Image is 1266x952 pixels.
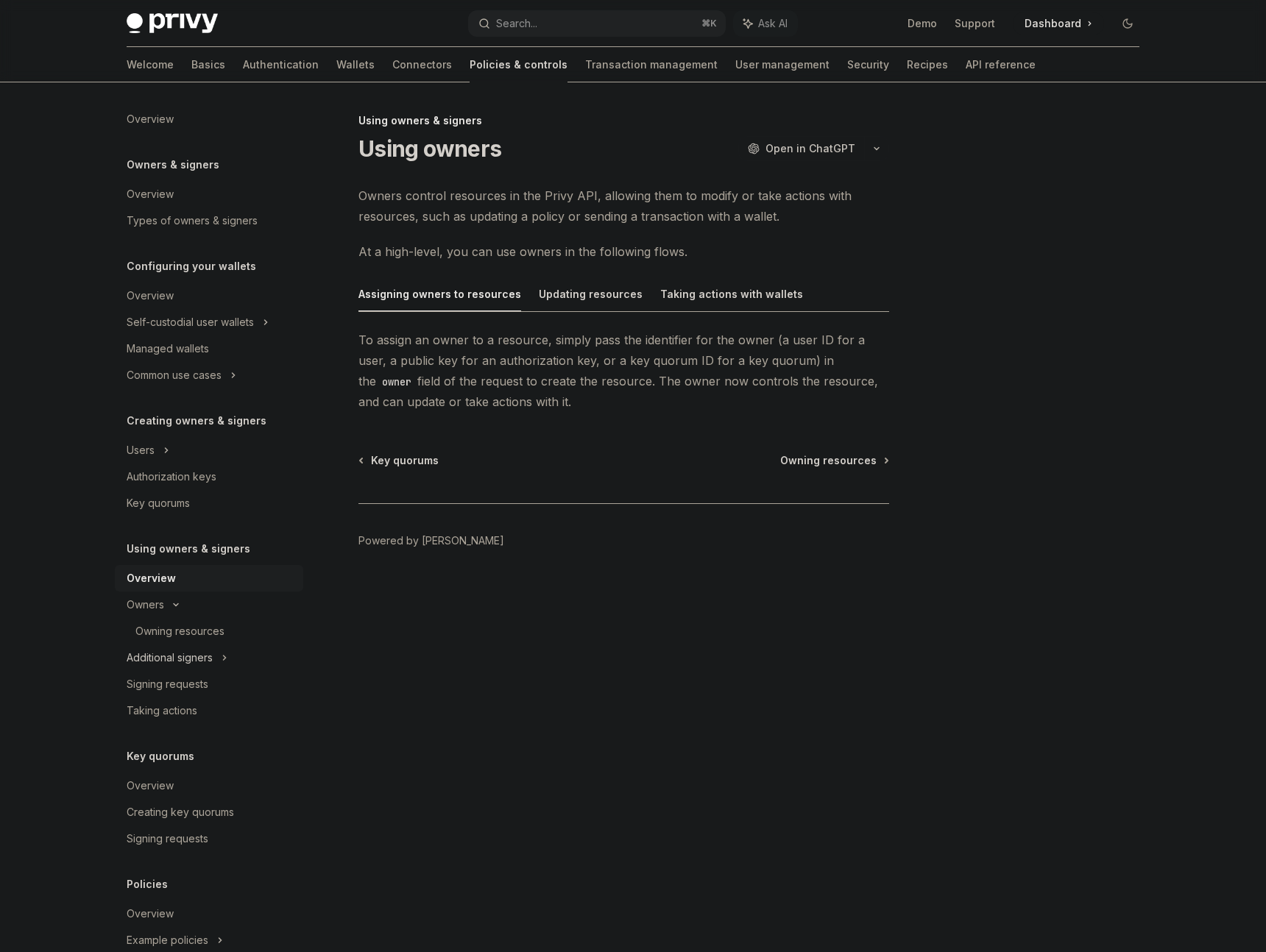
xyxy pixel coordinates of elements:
[127,110,174,128] div: Overview
[243,47,319,82] a: Authentication
[115,207,303,234] a: Types of owners & signers
[660,277,803,311] button: Taking actions with wallets
[701,18,717,29] span: ⌘ K
[780,453,877,468] span: Owning resources
[358,533,504,548] a: Powered by [PERSON_NAME]
[765,141,855,156] span: Open in ChatGPT
[127,875,168,893] h5: Policies
[127,340,209,358] div: Managed wallets
[127,675,208,693] div: Signing requests
[127,649,213,667] div: Additional signers
[115,490,303,516] a: Key quorums
[735,47,830,82] a: User management
[115,181,303,207] a: Overview
[733,10,798,37] button: Ask AI
[127,441,155,459] div: Users
[358,330,889,412] span: To assign an owner to a resource, simply pass the identifier for the owner (a user ID for a user,...
[115,335,303,362] a: Managed wallets
[127,47,174,82] a: Welcome
[358,135,501,162] h1: Using owners
[127,540,250,558] h5: Using owners & signers
[1025,16,1081,31] span: Dashboard
[127,366,222,384] div: Common use cases
[115,901,303,927] a: Overview
[358,277,521,311] button: Assigning owners to resources
[738,136,864,161] button: Open in ChatGPT
[907,47,948,82] a: Recipes
[127,747,194,765] h5: Key quorums
[908,16,937,31] a: Demo
[135,622,224,640] div: Owning resources
[127,596,164,614] div: Owners
[780,453,888,468] a: Owning resources
[115,671,303,697] a: Signing requests
[336,47,375,82] a: Wallets
[358,241,889,262] span: At a high-level, you can use owners in the following flows.
[1013,12,1104,35] a: Dashboard
[127,468,216,486] div: Authorization keys
[115,618,303,644] a: Owning resources
[392,47,452,82] a: Connectors
[539,277,643,311] button: Updating resources
[358,185,889,227] span: Owners control resources in the Privy API, allowing them to modify or take actions with resources...
[127,412,266,430] h5: Creating owners & signers
[127,569,176,587] div: Overview
[115,825,303,852] a: Signing requests
[585,47,718,82] a: Transaction management
[470,47,567,82] a: Policies & controls
[847,47,889,82] a: Security
[468,10,726,37] button: Search...⌘K
[360,453,439,468] a: Key quorums
[127,494,190,512] div: Key quorums
[127,777,174,795] div: Overview
[758,16,788,31] span: Ask AI
[127,212,258,230] div: Types of owners & signers
[115,772,303,799] a: Overview
[127,287,174,305] div: Overview
[127,803,234,821] div: Creating key quorums
[127,830,208,848] div: Signing requests
[115,283,303,309] a: Overview
[127,313,254,331] div: Self-custodial user wallets
[191,47,225,82] a: Basics
[127,156,219,174] h5: Owners & signers
[127,931,208,949] div: Example policies
[127,905,174,923] div: Overview
[127,257,256,275] h5: Configuring your wallets
[115,106,303,132] a: Overview
[127,185,174,203] div: Overview
[127,13,218,34] img: dark logo
[1116,12,1139,35] button: Toggle dark mode
[371,453,439,468] span: Key quorums
[115,697,303,724] a: Taking actions
[955,16,995,31] a: Support
[115,463,303,490] a: Authorization keys
[376,374,417,390] code: owner
[115,565,303,592] a: Overview
[496,15,537,32] div: Search...
[115,799,303,825] a: Creating key quorums
[358,113,889,128] div: Using owners & signers
[127,702,197,720] div: Taking actions
[966,47,1036,82] a: API reference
